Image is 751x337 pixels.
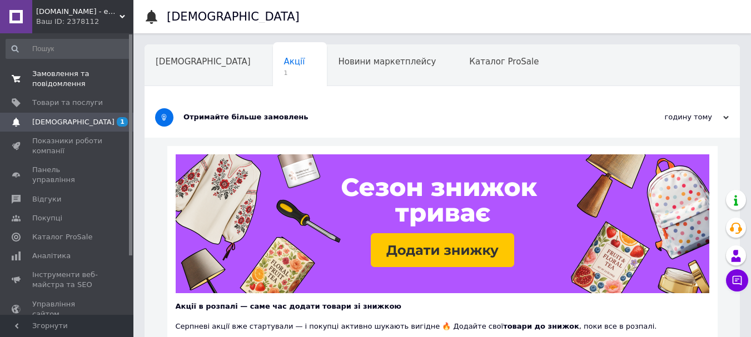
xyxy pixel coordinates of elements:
[32,232,92,242] span: Каталог ProSale
[32,98,103,108] span: Товари та послуги
[167,10,300,23] h1: [DEMOGRAPHIC_DATA]
[32,299,103,319] span: Управління сайтом
[36,7,120,17] span: TehStroy.net - електроінструмент | садова техніка
[726,269,748,291] button: Чат з покупцем
[32,270,103,290] span: Інструменти веб-майстра та SEO
[6,39,131,59] input: Пошук
[117,117,128,127] span: 1
[284,57,305,67] span: Акції
[32,194,61,204] span: Відгуки
[32,136,103,156] span: Показники роботи компанії
[176,311,709,331] div: Серпневі акції вже стартували — і покупці активно шукають вигідне 🔥 Додайте свої , поки все в роз...
[469,57,539,67] span: Каталог ProSale
[338,57,436,67] span: Новини маркетплейсу
[183,112,618,122] div: Отримайте більше замовлень
[32,117,115,127] span: [DEMOGRAPHIC_DATA]
[176,302,401,310] b: Акції в розпалі — саме час додати товари зі знижкою
[32,165,103,185] span: Панель управління
[284,69,305,77] span: 1
[503,322,579,330] b: товари до знижок
[32,69,103,89] span: Замовлення та повідомлення
[32,213,62,223] span: Покупці
[156,57,251,67] span: [DEMOGRAPHIC_DATA]
[32,251,71,261] span: Аналітика
[618,112,729,122] div: годину тому
[36,17,133,27] div: Ваш ID: 2378112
